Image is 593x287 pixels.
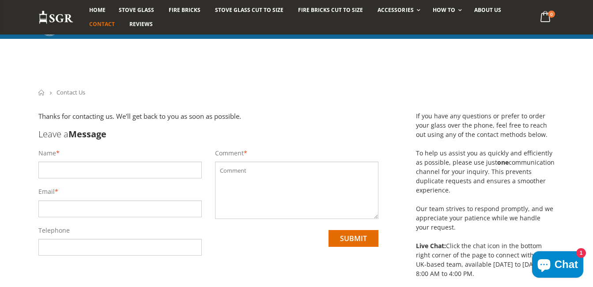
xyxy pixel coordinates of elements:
[497,158,509,166] strong: one
[38,128,378,140] h3: Leave a
[378,6,413,14] span: Accessories
[89,20,115,28] span: Contact
[468,3,508,17] a: About us
[291,3,370,17] a: Fire Bricks Cut To Size
[208,3,290,17] a: Stove Glass Cut To Size
[529,251,586,280] inbox-online-store-chat: Shopify online store chat
[123,17,159,31] a: Reviews
[38,90,45,95] a: Home
[416,242,446,250] strong: Live Chat:
[169,6,200,14] span: Fire Bricks
[329,230,378,247] input: submit
[162,3,207,17] a: Fire Bricks
[68,128,106,140] b: Message
[38,149,56,158] label: Name
[298,6,363,14] span: Fire Bricks Cut To Size
[89,6,106,14] span: Home
[112,3,161,17] a: Stove Glass
[38,187,55,196] label: Email
[536,9,555,26] a: 0
[57,88,85,96] span: Contact Us
[474,6,501,14] span: About us
[433,6,455,14] span: How To
[426,3,466,17] a: How To
[38,10,74,25] img: Stove Glass Replacement
[38,111,378,121] p: Thanks for contacting us. We'll get back to you as soon as possible.
[129,20,153,28] span: Reviews
[215,6,283,14] span: Stove Glass Cut To Size
[83,17,121,31] a: Contact
[215,149,244,158] label: Comment
[416,111,555,278] p: If you have any questions or prefer to order your glass over the phone, feel free to reach out us...
[119,6,154,14] span: Stove Glass
[83,3,112,17] a: Home
[416,242,546,278] span: Click the chat icon in the bottom right corner of the page to connect with our UK-based team, ava...
[548,11,555,18] span: 0
[371,3,424,17] a: Accessories
[38,226,70,235] label: Telephone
